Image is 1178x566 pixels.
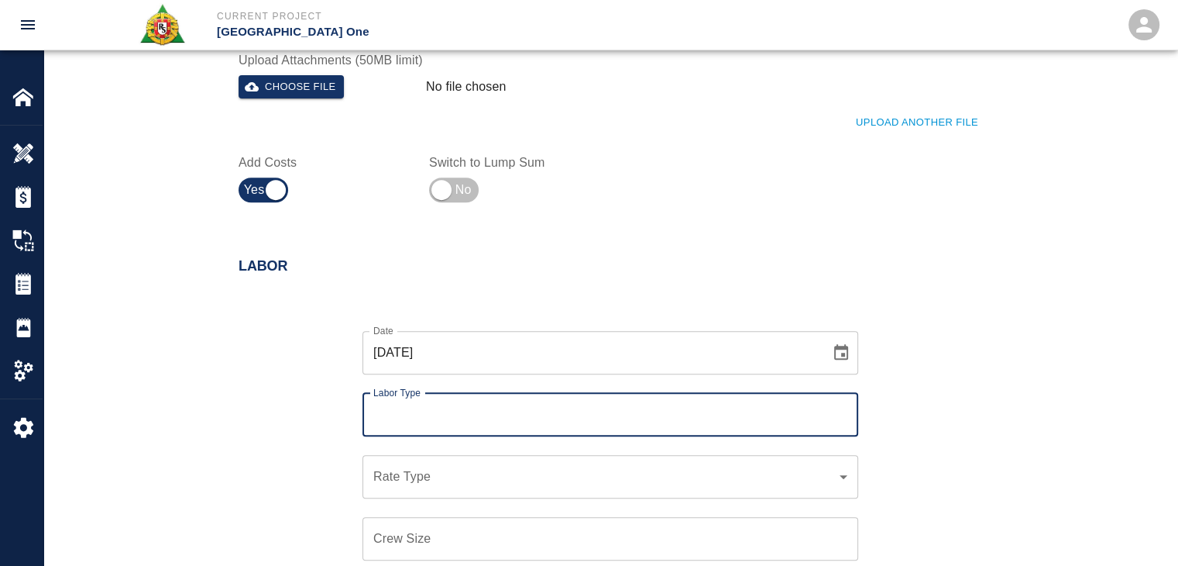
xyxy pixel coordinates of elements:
label: Upload Attachments (50MB limit) [239,51,982,69]
input: mm/dd/yyyy [362,331,819,374]
button: Choose date, selected date is Sep 11, 2025 [826,337,857,368]
label: Switch to Lump Sum [429,154,601,171]
img: Roger & Sons Concrete [139,3,186,47]
iframe: Chat Widget [1101,492,1178,566]
button: Upload Another File [852,111,982,135]
label: Date [373,324,393,337]
button: Choose file [239,75,344,99]
button: open drawer [9,6,46,43]
p: [GEOGRAPHIC_DATA] One [217,23,673,41]
label: Labor Type [373,386,421,399]
h2: Labor [239,258,982,275]
p: Current Project [217,9,673,23]
label: Add Costs [239,154,410,171]
p: No file chosen [426,78,507,96]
